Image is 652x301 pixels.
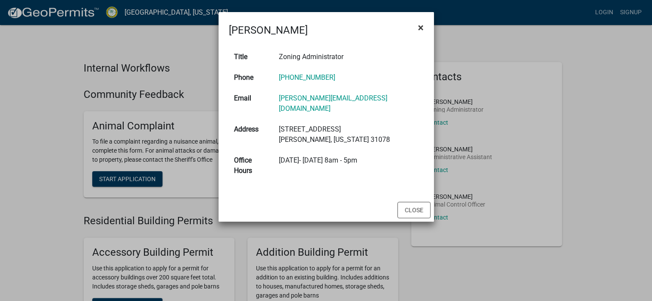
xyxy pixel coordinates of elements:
[229,88,274,119] th: Email
[397,202,431,218] button: Close
[279,94,387,113] a: [PERSON_NAME][EMAIL_ADDRESS][DOMAIN_NAME]
[229,67,274,88] th: Phone
[274,119,423,150] td: [STREET_ADDRESS] [PERSON_NAME], [US_STATE] 31078
[279,155,418,166] div: [DATE]- [DATE] 8am - 5pm
[229,22,308,38] h4: [PERSON_NAME]
[274,47,423,67] td: Zoning Administrator
[229,47,274,67] th: Title
[229,119,274,150] th: Address
[229,150,274,181] th: Office Hours
[279,73,335,82] a: [PHONE_NUMBER]
[418,22,424,34] span: ×
[411,16,431,40] button: Close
